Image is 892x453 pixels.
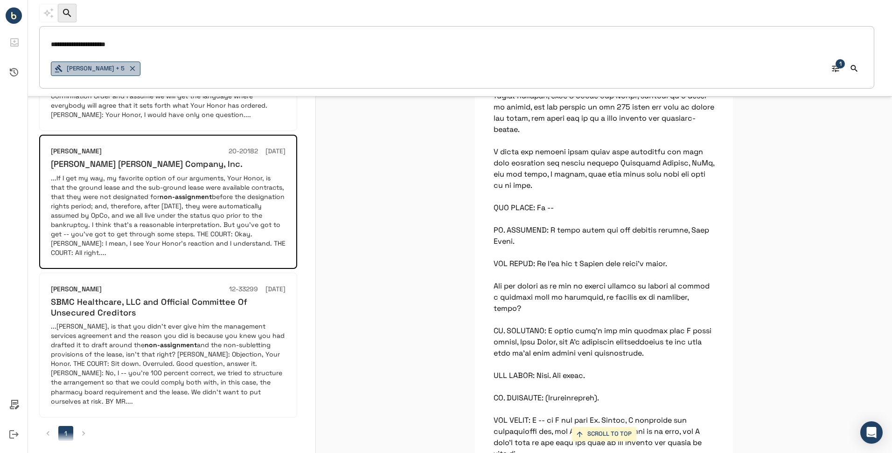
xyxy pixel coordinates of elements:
button: Search [846,60,863,77]
h6: 12-33299 [229,284,258,295]
p: ...If I get my way, my favorite option of our arguments, Your Honor, is that the ground lease and... [51,173,286,257]
button: page 1 [58,426,73,441]
h6: [PERSON_NAME] [51,146,102,157]
button: [PERSON_NAME] + 5 [51,62,140,76]
nav: pagination navigation [39,426,297,441]
span: 1 [836,59,845,69]
h6: [DATE] [265,284,286,295]
h6: SBMC Healthcare, LLC and Official Committee Of Unsecured Creditors [51,296,286,318]
h6: [PERSON_NAME] [PERSON_NAME] Company, Inc. [51,158,243,169]
span: This feature has been disabled by your account admin. [39,4,58,22]
h6: [PERSON_NAME] [51,284,102,295]
em: non-assignment [160,192,212,201]
button: SCROLL TO TOP [571,427,636,441]
p: ...[PERSON_NAME], is that you didn’t ever give him the management services agreement and the reas... [51,322,286,405]
div: Open Intercom Messenger [860,421,883,444]
h6: 20-20182 [229,146,258,157]
button: Advanced Search [827,60,844,77]
em: non-assignment [145,341,197,349]
h6: [DATE] [265,146,286,157]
